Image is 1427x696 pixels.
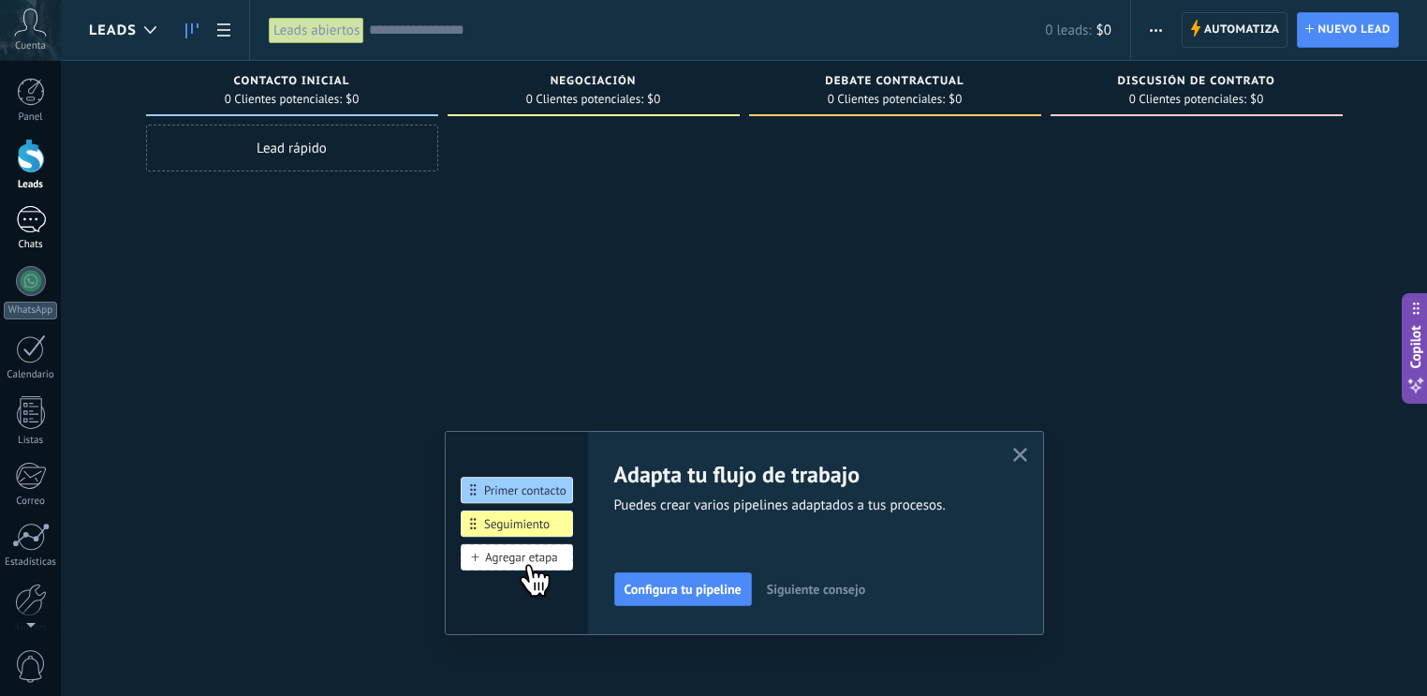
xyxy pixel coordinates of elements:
[15,40,46,52] span: Cuenta
[176,12,208,49] a: Leads
[1182,12,1288,48] a: Automatiza
[4,496,58,508] div: Correo
[4,302,57,319] div: WhatsApp
[1142,12,1170,48] button: Más
[1204,13,1280,47] span: Automatiza
[1117,75,1274,88] span: Discusión de contrato
[4,111,58,124] div: Panel
[4,435,58,447] div: Listas
[269,17,364,44] div: Leads abiertos
[625,583,742,596] span: Configura tu pipeline
[614,460,991,489] h2: Adapta tu flujo de trabajo
[526,94,643,105] span: 0 Clientes potenciales:
[225,94,342,105] span: 0 Clientes potenciales:
[551,75,637,88] span: Negociación
[234,75,350,88] span: Contacto inicial
[767,583,865,596] span: Siguiente consejo
[949,94,962,105] span: $0
[828,94,945,105] span: 0 Clientes potenciales:
[1317,13,1390,47] span: Nuevo lead
[1096,22,1111,39] span: $0
[614,496,991,515] span: Puedes crear varios pipelines adaptados a tus procesos.
[1060,75,1333,91] div: Discusión de contrato
[1129,94,1246,105] span: 0 Clientes potenciales:
[1045,22,1091,39] span: 0 leads:
[1297,12,1399,48] a: Nuevo lead
[146,125,438,171] div: Lead rápido
[758,575,874,603] button: Siguiente consejo
[4,369,58,381] div: Calendario
[1250,94,1263,105] span: $0
[825,75,964,88] span: Debate contractual
[4,179,58,191] div: Leads
[4,239,58,251] div: Chats
[758,75,1032,91] div: Debate contractual
[4,556,58,569] div: Estadísticas
[208,12,240,49] a: Lista
[614,572,752,606] button: Configura tu pipeline
[647,94,660,105] span: $0
[89,22,137,39] span: Leads
[1406,325,1425,368] span: Copilot
[457,75,730,91] div: Negociación
[346,94,359,105] span: $0
[155,75,429,91] div: Contacto inicial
